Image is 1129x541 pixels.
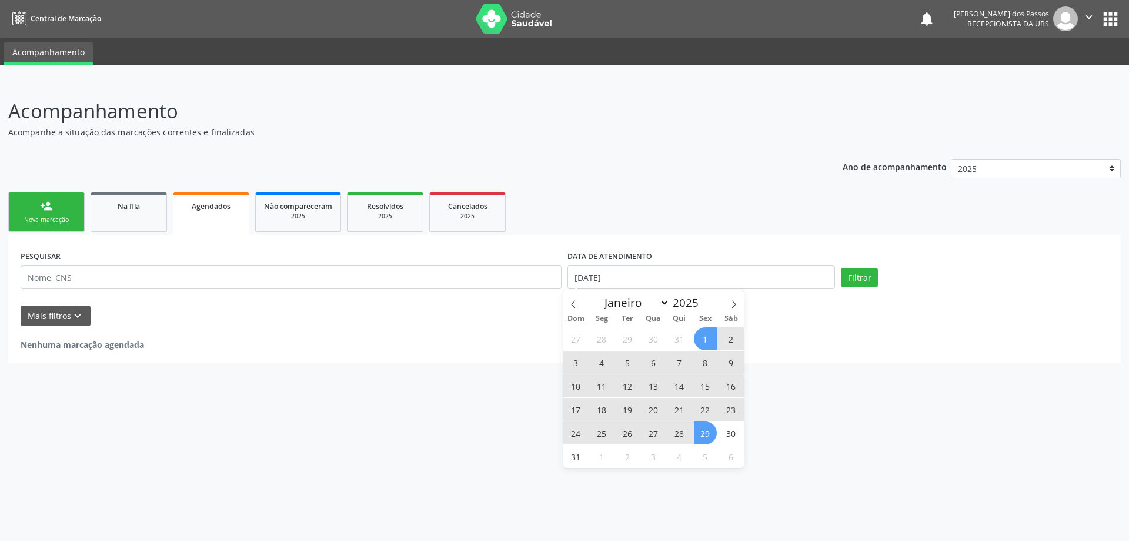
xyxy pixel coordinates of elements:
[564,351,587,374] span: Agosto 3, 2025
[642,421,665,444] span: Agosto 27, 2025
[694,398,717,421] span: Agosto 22, 2025
[616,445,639,468] span: Setembro 2, 2025
[666,315,692,323] span: Qui
[1078,6,1100,31] button: 
[564,398,587,421] span: Agosto 17, 2025
[21,339,144,350] strong: Nenhuma marcação agendada
[590,351,613,374] span: Agosto 4, 2025
[616,398,639,421] span: Agosto 19, 2025
[21,265,562,289] input: Nome, CNS
[564,374,587,397] span: Agosto 10, 2025
[616,327,639,350] span: Julho 29, 2025
[31,14,101,24] span: Central de Marcação
[642,351,665,374] span: Agosto 6, 2025
[8,9,101,28] a: Central de Marcação
[590,421,613,444] span: Agosto 25, 2025
[967,19,1049,29] span: Recepcionista da UBS
[720,351,743,374] span: Agosto 9, 2025
[841,268,878,288] button: Filtrar
[694,374,717,397] span: Agosto 15, 2025
[40,200,53,213] div: person_add
[589,315,614,323] span: Seg
[71,310,84,323] i: keyboard_arrow_down
[692,315,718,323] span: Sex
[720,374,743,397] span: Agosto 16, 2025
[1100,9,1121,29] button: apps
[564,327,587,350] span: Julho 27, 2025
[642,327,665,350] span: Julho 30, 2025
[264,201,332,211] span: Não compareceram
[720,445,743,468] span: Setembro 6, 2025
[616,351,639,374] span: Agosto 5, 2025
[564,421,587,444] span: Agosto 24, 2025
[1083,11,1095,24] i: 
[356,212,415,221] div: 2025
[720,327,743,350] span: Agosto 2, 2025
[8,126,787,138] p: Acompanhe a situação das marcações correntes e finalizadas
[668,421,691,444] span: Agosto 28, 2025
[567,247,652,265] label: DATA DE ATENDIMENTO
[694,327,717,350] span: Agosto 1, 2025
[264,212,332,221] div: 2025
[642,374,665,397] span: Agosto 13, 2025
[21,306,91,326] button: Mais filtroskeyboard_arrow_down
[616,374,639,397] span: Agosto 12, 2025
[694,421,717,444] span: Agosto 29, 2025
[694,445,717,468] span: Setembro 5, 2025
[918,11,935,27] button: notifications
[954,9,1049,19] div: [PERSON_NAME] dos Passos
[718,315,744,323] span: Sáb
[590,374,613,397] span: Agosto 11, 2025
[720,398,743,421] span: Agosto 23, 2025
[640,315,666,323] span: Qua
[564,445,587,468] span: Agosto 31, 2025
[668,398,691,421] span: Agosto 21, 2025
[438,212,497,221] div: 2025
[8,97,787,126] p: Acompanhamento
[448,201,487,211] span: Cancelados
[567,265,835,289] input: Selecione um intervalo
[668,374,691,397] span: Agosto 14, 2025
[642,445,665,468] span: Setembro 3, 2025
[590,327,613,350] span: Julho 28, 2025
[4,42,93,65] a: Acompanhamento
[668,351,691,374] span: Agosto 7, 2025
[192,201,231,211] span: Agendados
[668,445,691,468] span: Setembro 4, 2025
[563,315,589,323] span: Dom
[616,421,639,444] span: Agosto 26, 2025
[367,201,403,211] span: Resolvidos
[642,398,665,421] span: Agosto 20, 2025
[694,351,717,374] span: Agosto 8, 2025
[614,315,640,323] span: Ter
[21,247,61,265] label: PESQUISAR
[590,398,613,421] span: Agosto 18, 2025
[669,295,708,310] input: Year
[118,201,140,211] span: Na fila
[843,159,947,174] p: Ano de acompanhamento
[590,445,613,468] span: Setembro 1, 2025
[720,421,743,444] span: Agosto 30, 2025
[599,294,670,311] select: Month
[1053,6,1078,31] img: img
[668,327,691,350] span: Julho 31, 2025
[17,215,76,224] div: Nova marcação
